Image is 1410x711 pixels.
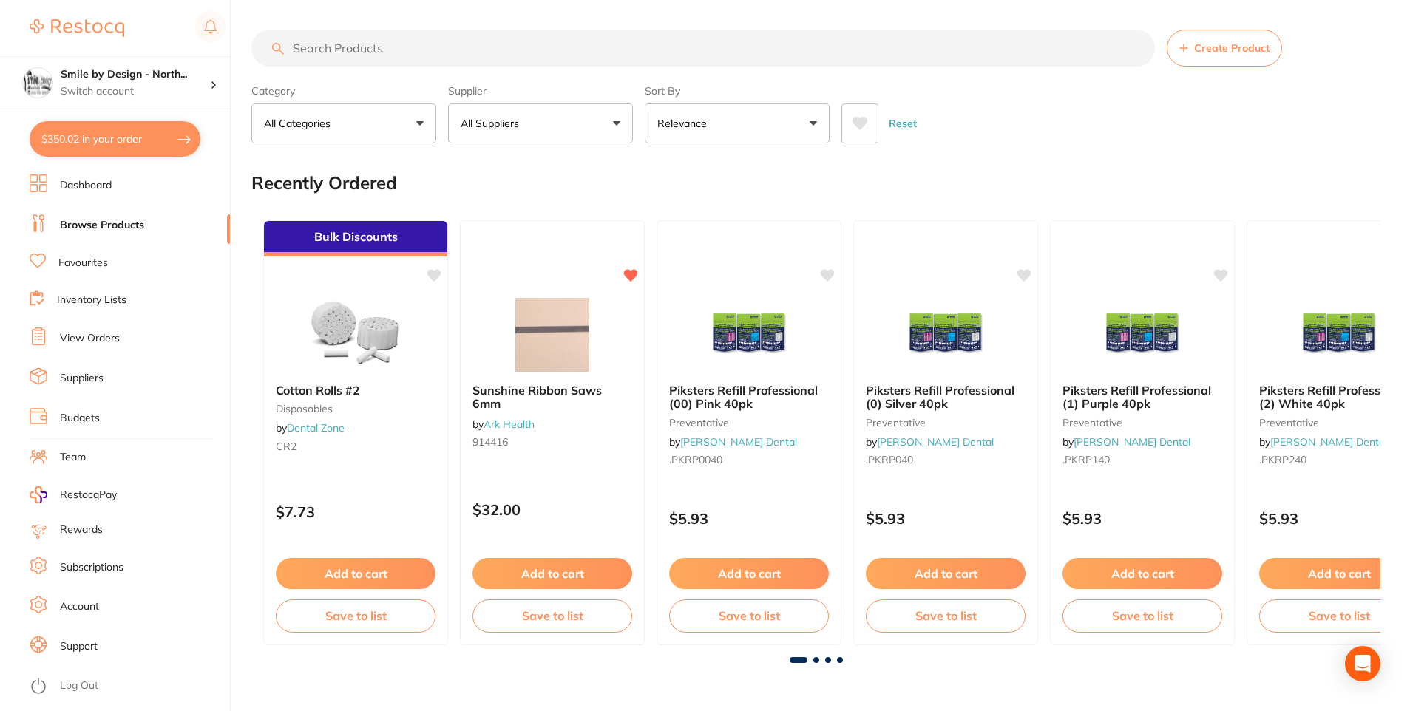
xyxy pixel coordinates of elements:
[60,218,144,233] a: Browse Products
[30,486,117,503] a: RestocqPay
[1062,454,1222,466] small: .PKRP140
[1094,298,1190,372] img: Piksters Refill Professional (1) Purple 40pk
[669,454,829,466] small: .PKRP0040
[898,298,994,372] img: Piksters Refill Professional (0) Silver 40pk
[60,523,103,537] a: Rewards
[23,68,52,98] img: Smile by Design - North Sydney
[448,103,633,143] button: All Suppliers
[866,599,1026,632] button: Save to list
[877,435,994,449] a: [PERSON_NAME] Dental
[669,417,829,429] small: preventative
[60,599,99,614] a: Account
[287,421,345,435] a: Dental Zone
[866,454,1026,466] small: .PKRP040
[60,488,117,503] span: RestocqPay
[276,440,435,452] small: CR2
[645,84,830,98] label: Sort By
[472,599,632,632] button: Save to list
[60,450,86,465] a: Team
[1074,435,1190,449] a: [PERSON_NAME] Dental
[251,173,397,194] h2: Recently Ordered
[504,298,600,372] img: Sunshine Ribbon Saws 6mm
[472,384,632,411] b: Sunshine Ribbon Saws 6mm
[1062,417,1222,429] small: preventative
[276,503,435,520] p: $7.73
[1062,435,1190,449] span: by
[1167,30,1282,67] button: Create Product
[669,558,829,589] button: Add to cart
[866,435,994,449] span: by
[60,371,104,386] a: Suppliers
[30,19,124,37] img: Restocq Logo
[60,178,112,193] a: Dashboard
[30,11,124,45] a: Restocq Logo
[276,421,345,435] span: by
[1062,558,1222,589] button: Add to cart
[669,384,829,411] b: Piksters Refill Professional (00) Pink 40pk
[1062,599,1222,632] button: Save to list
[1259,435,1387,449] span: by
[657,116,713,131] p: Relevance
[472,418,535,431] span: by
[884,103,921,143] button: Reset
[57,293,126,307] a: Inventory Lists
[30,486,47,503] img: RestocqPay
[61,84,210,99] p: Switch account
[251,84,436,98] label: Category
[61,67,210,82] h4: Smile by Design - North Sydney
[680,435,797,449] a: [PERSON_NAME] Dental
[251,30,1155,67] input: Search Products
[276,558,435,589] button: Add to cart
[1062,384,1222,411] b: Piksters Refill Professional (1) Purple 40pk
[30,675,226,698] button: Log Out
[701,298,797,372] img: Piksters Refill Professional (00) Pink 40pk
[1062,510,1222,527] p: $5.93
[1270,435,1387,449] a: [PERSON_NAME] Dental
[472,501,632,518] p: $32.00
[669,599,829,632] button: Save to list
[866,384,1026,411] b: Piksters Refill Professional (0) Silver 40pk
[60,331,120,346] a: View Orders
[276,384,435,397] b: Cotton Rolls #2
[472,558,632,589] button: Add to cart
[60,678,98,693] a: Log Out
[308,298,404,372] img: Cotton Rolls #2
[448,84,633,98] label: Supplier
[60,560,123,575] a: Subscriptions
[276,403,435,415] small: Disposables
[60,411,100,426] a: Budgets
[461,116,525,131] p: All Suppliers
[484,418,535,431] a: Ark Health
[669,435,797,449] span: by
[866,510,1026,527] p: $5.93
[645,103,830,143] button: Relevance
[1194,42,1270,54] span: Create Product
[60,639,98,654] a: Support
[866,417,1026,429] small: preventative
[251,103,436,143] button: All Categories
[264,116,336,131] p: All Categories
[669,510,829,527] p: $5.93
[30,121,200,157] button: $350.02 in your order
[866,558,1026,589] button: Add to cart
[1345,646,1380,681] div: Open Intercom Messenger
[58,256,108,271] a: Favourites
[264,221,447,256] div: Bulk Discounts
[472,436,632,448] small: 914416
[276,599,435,632] button: Save to list
[1291,298,1387,372] img: Piksters Refill Professional (2) White 40pk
